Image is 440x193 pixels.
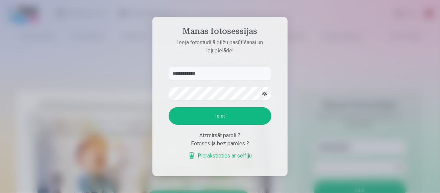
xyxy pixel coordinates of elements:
[169,131,271,140] div: Aizmirsāt paroli ?
[188,152,252,160] a: Pierakstieties ar selfiju
[169,140,271,148] div: Fotosesija bez paroles ?
[162,26,278,39] h4: Manas fotosessijas
[162,39,278,55] p: Ieeja fotostudijā bilžu pasūtīšanai un lejupielādei
[169,107,271,125] button: Ieiet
